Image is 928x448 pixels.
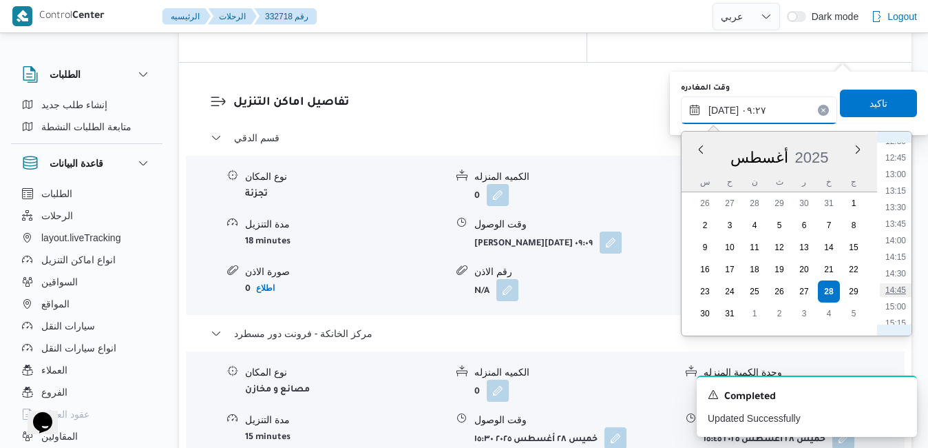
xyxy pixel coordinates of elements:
button: الرحلات [208,8,257,25]
div: day-31 [719,303,741,325]
img: X8yXhbKr1z7QwAAAABJRU5ErkJggg== [12,6,32,26]
div: day-12 [768,236,790,258]
iframe: chat widget [14,393,58,434]
span: انواع اماكن التنزيل [41,252,116,268]
div: الكميه المنزله [474,170,675,184]
button: الفروع [17,381,157,403]
button: layout.liveTracking [17,227,157,249]
div: وقت الوصول [474,217,675,232]
span: المواقع [41,296,70,312]
span: العملاء [41,362,67,378]
div: day-6 [793,214,815,236]
div: day-28 [744,192,766,214]
div: day-4 [744,214,766,236]
button: إنشاء طلب جديد [17,94,157,116]
button: السواقين [17,271,157,293]
span: أغسطس [730,149,788,166]
li: 15:15 [880,316,911,330]
b: 0 [474,387,480,397]
button: Next month [852,144,863,155]
b: 0 [474,192,480,201]
button: قاعدة البيانات [22,155,151,172]
span: السواقين [41,274,78,290]
div: day-3 [793,303,815,325]
div: day-27 [719,192,741,214]
button: اطلاع [251,280,280,296]
div: day-5 [768,214,790,236]
div: month-٢٠٢٥-٠٨ [693,192,866,325]
span: الفروع [41,384,67,400]
h3: قاعدة البيانات [50,155,103,172]
button: تاكيد [840,90,917,117]
div: day-30 [694,303,716,325]
h3: الطلبات [50,66,81,83]
div: رقم الاذن [474,265,675,279]
span: الطلبات [41,185,72,202]
li: 13:30 [880,201,911,214]
button: الرئيسيه [162,8,211,25]
b: 15 minutes [245,433,291,442]
b: Center [72,11,105,22]
div: ث [768,172,790,192]
div: day-10 [719,236,741,258]
label: وقت المغادره [681,83,730,94]
b: 18 minutes [245,237,291,247]
button: المقاولين [17,425,157,447]
span: عقود العملاء [41,406,89,422]
div: day-9 [694,236,716,258]
button: Logout [865,3,922,30]
div: day-2 [694,214,716,236]
div: day-19 [768,258,790,281]
span: متابعة الطلبات النشطة [41,119,131,135]
div: وقت الوصول [474,413,675,427]
b: 0 [245,285,251,294]
div: قسم الدقي [186,156,905,315]
span: layout.liveTracking [41,230,120,246]
span: Logout [887,8,917,25]
div: day-13 [793,236,815,258]
li: 14:45 [880,283,911,297]
div: Button. Open the year selector. 2025 is currently selected. [794,148,830,167]
button: سيارات النقل [17,315,157,337]
button: Previous Month [695,144,706,155]
span: 2025 [795,149,829,166]
div: الكميه المنزله [474,365,675,380]
div: day-11 [744,236,766,258]
span: المقاولين [41,428,78,445]
div: day-18 [744,258,766,281]
div: day-2 [768,303,790,325]
button: عقود العملاء [17,403,157,425]
div: day-16 [694,258,716,281]
div: day-25 [744,281,766,303]
div: خ [818,172,840,192]
div: day-17 [719,258,741,281]
div: الطلبات [11,94,162,143]
div: day-29 [768,192,790,214]
button: قسم الدقي [211,130,880,146]
div: day-22 [843,258,865,281]
span: مركز الخانكة - فرونت دور مسطرد [234,325,372,342]
div: ج [843,172,865,192]
div: Notification [708,388,906,406]
div: day-26 [694,192,716,214]
b: [PERSON_NAME][DATE] ٠٩:٠٩ [474,239,593,249]
button: 332718 رقم [254,8,317,25]
div: نوع المكان [245,365,445,380]
div: day-4 [818,303,840,325]
b: تجزئة [245,190,268,199]
div: day-28 [818,281,840,303]
div: day-3 [719,214,741,236]
button: الرحلات [17,205,157,227]
div: day-29 [843,281,865,303]
button: الطلبات [22,66,151,83]
button: انواع سيارات النقل [17,337,157,359]
li: 14:00 [880,234,911,247]
button: العملاء [17,359,157,381]
span: إنشاء طلب جديد [41,96,107,113]
span: الرحلات [41,207,73,224]
div: day-20 [793,258,815,281]
div: ر [793,172,815,192]
div: نوع المكان [245,170,445,184]
div: day-5 [843,303,865,325]
b: N/A [474,287,489,296]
